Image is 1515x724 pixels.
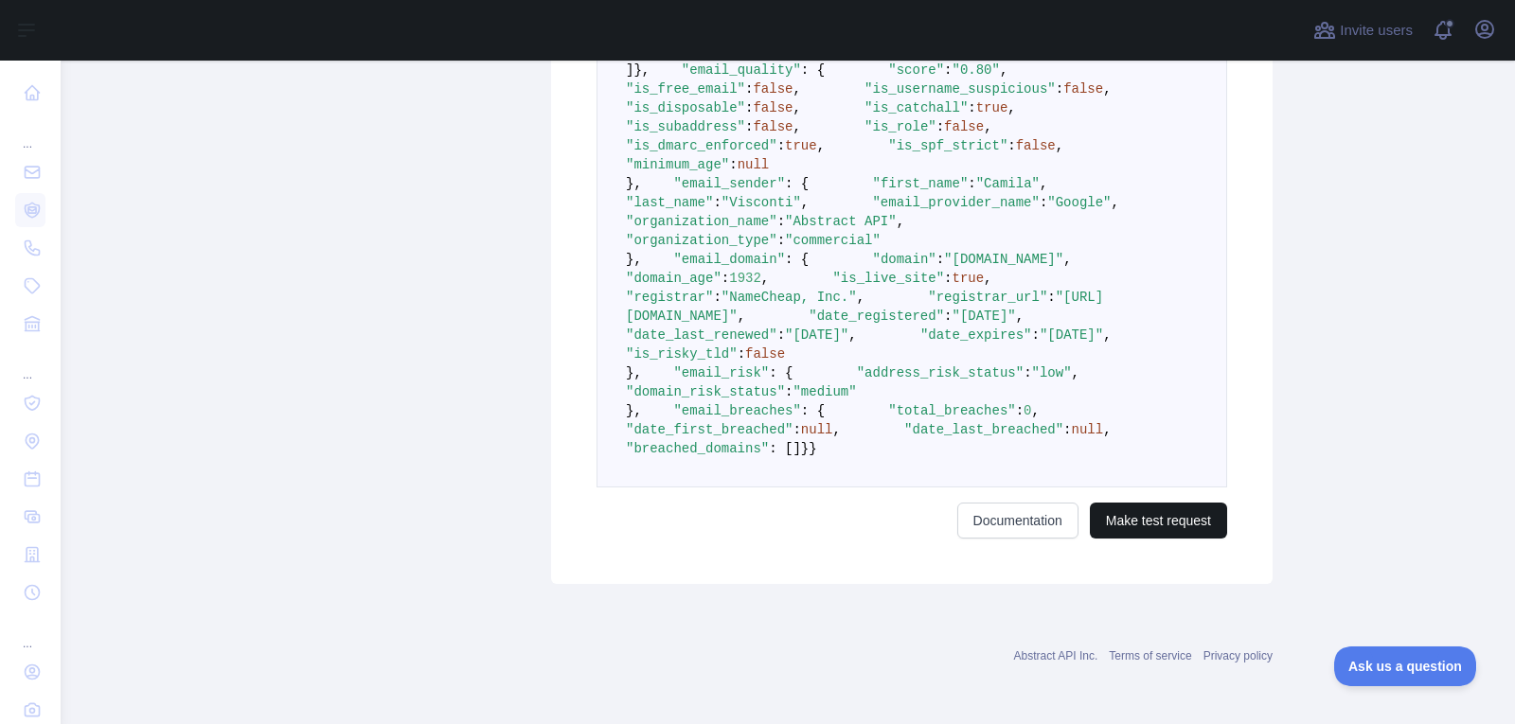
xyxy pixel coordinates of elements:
span: }, [633,62,650,78]
span: "is_catchall" [864,100,968,115]
span: 1932 [729,271,761,286]
span: "is_live_site" [832,271,944,286]
span: "minimum_age" [626,157,729,172]
span: : [1056,81,1063,97]
span: , [848,327,856,343]
span: "email_sender" [673,176,785,191]
span: Invite users [1340,20,1413,42]
span: , [1000,62,1007,78]
span: "medium" [793,384,856,399]
span: , [984,119,991,134]
span: , [1103,327,1111,343]
span: : { [769,365,793,380]
span: false [753,119,793,134]
span: : [713,290,721,305]
span: : [1047,290,1055,305]
span: "date_expires" [920,327,1032,343]
button: Make test request [1090,503,1227,539]
span: "score" [888,62,944,78]
span: "NameCheap, Inc." [722,290,857,305]
span: , [1103,81,1111,97]
span: : { [785,252,809,267]
span: }, [626,365,642,380]
span: , [793,119,800,134]
a: Privacy policy [1203,649,1273,662]
span: : [1032,327,1040,343]
span: : { [785,176,809,191]
span: : [944,62,952,78]
span: "[DOMAIN_NAME]" [944,252,1063,267]
span: "[DATE]" [1040,327,1103,343]
span: "date_last_breached" [904,422,1063,437]
span: "is_role" [864,119,936,134]
span: "is_free_email" [626,81,745,97]
span: , [793,100,800,115]
span: false [1063,81,1103,97]
span: : [944,271,952,286]
span: , [738,309,745,324]
span: , [1072,365,1079,380]
span: ] [626,62,633,78]
span: "email_risk" [673,365,769,380]
span: "organization_name" [626,214,777,229]
span: : [944,309,952,324]
span: "Camila" [976,176,1040,191]
span: : [745,119,753,134]
div: ... [15,344,45,382]
span: "Abstract API" [785,214,897,229]
span: "address_risk_status" [857,365,1024,380]
span: false [753,81,793,97]
span: "registrar" [626,290,713,305]
span: "is_spf_strict" [888,138,1007,153]
span: : [936,252,944,267]
span: , [857,290,864,305]
span: null [801,422,833,437]
span: : [777,138,785,153]
span: "low" [1032,365,1072,380]
span: "commercial" [785,233,881,248]
span: false [1016,138,1056,153]
span: , [1032,403,1040,418]
span: : { [801,403,825,418]
span: true [785,138,817,153]
span: "date_registered" [809,309,944,324]
span: : [968,176,975,191]
span: "email_breaches" [673,403,800,418]
a: Documentation [957,503,1078,539]
span: "email_provider_name" [872,195,1039,210]
span: "0.80" [953,62,1000,78]
span: false [944,119,984,134]
span: "Visconti" [722,195,801,210]
div: ... [15,613,45,651]
span: "Google" [1047,195,1111,210]
span: 0 [1024,403,1031,418]
span: , [897,214,904,229]
button: Invite users [1310,15,1417,45]
span: : [1024,365,1031,380]
span: : [793,422,800,437]
span: : [1040,195,1047,210]
span: : [777,327,785,343]
span: "is_dmarc_enforced" [626,138,777,153]
span: "is_risky_tld" [626,346,738,362]
span: "last_name" [626,195,713,210]
span: "date_last_renewed" [626,327,777,343]
span: : [968,100,975,115]
span: "date_first_breached" [626,422,793,437]
a: Terms of service [1109,649,1191,662]
span: , [1056,138,1063,153]
span: , [1016,309,1024,324]
span: null [738,157,770,172]
span: : [936,119,944,134]
span: , [832,422,840,437]
span: "is_username_suspicious" [864,81,1056,97]
span: "registrar_url" [928,290,1047,305]
span: , [984,271,991,286]
span: , [801,195,809,210]
span: "domain_risk_status" [626,384,785,399]
span: : { [801,62,825,78]
span: : [1063,422,1071,437]
span: "organization_type" [626,233,777,248]
span: }, [626,403,642,418]
span: , [1007,100,1015,115]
